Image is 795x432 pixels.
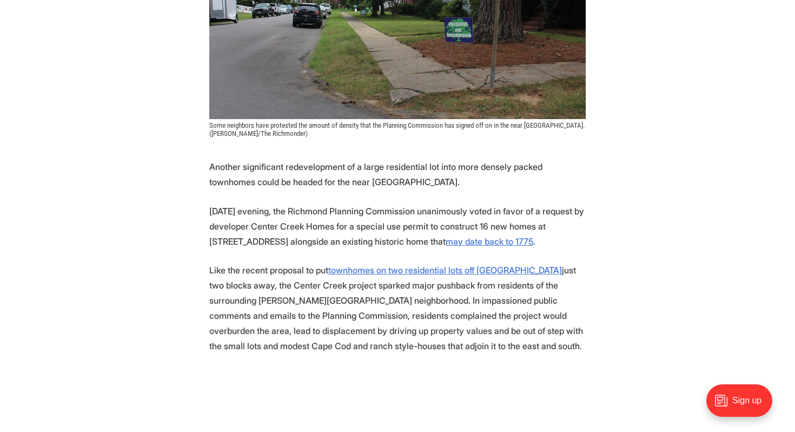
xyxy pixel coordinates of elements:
[697,379,795,432] iframe: portal-trigger
[209,204,586,249] p: [DATE] evening, the Richmond Planning Commission unanimously voted in favor of a request by devel...
[209,159,586,189] p: Another significant redevelopment of a large residential lot into more densely packed townhomes c...
[446,236,533,247] a: may date back to 1775
[209,121,586,138] span: Some neighbors have protested the amount of density that the Planning Commission has signed off o...
[209,263,586,354] p: Like the recent proposal to put just two blocks away, the Center Creek project sparked major push...
[328,265,562,276] a: townhomes on two residential lots off [GEOGRAPHIC_DATA]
